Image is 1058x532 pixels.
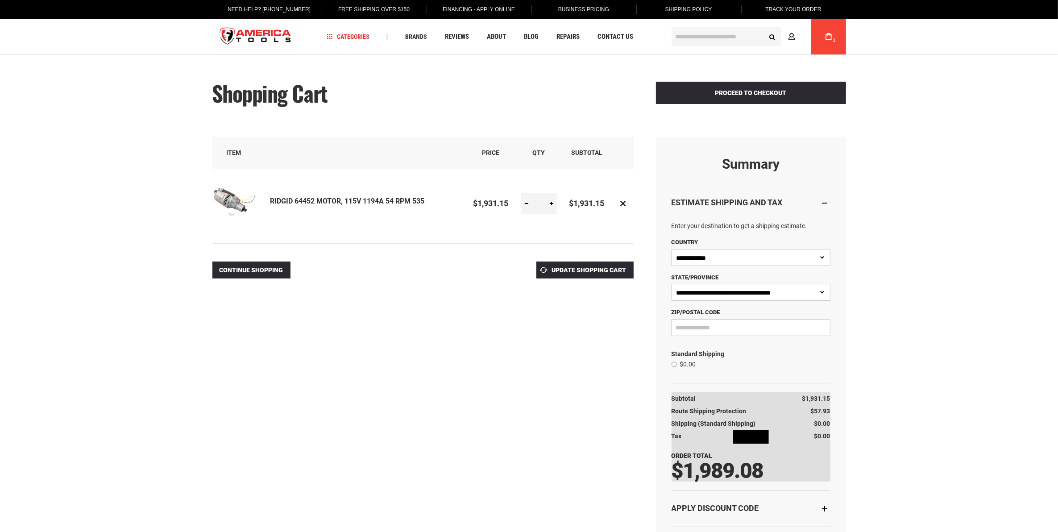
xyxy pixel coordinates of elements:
a: Reviews [441,31,473,43]
span: Country [672,239,698,245]
span: Categories [327,33,369,40]
span: Repairs [556,33,580,40]
span: $0.00 [680,361,696,368]
span: Qty [533,149,545,156]
img: RIDGID 64452 MOTOR, 115V 1194A 54 RPM 535 [212,180,257,225]
span: Contact Us [597,33,633,40]
a: Blog [520,31,543,43]
span: Continue Shopping [220,266,283,274]
span: Shipping Policy [665,6,712,12]
span: Blog [524,33,539,40]
a: store logo [212,20,299,54]
span: Proceed to Checkout [715,89,787,96]
span: Item [227,149,241,156]
strong: Apply Discount Code [672,503,759,513]
a: Continue Shopping [212,262,290,278]
strong: Summary [672,157,830,171]
span: Zip/Postal Code [672,309,720,316]
span: $1,931.15 [473,199,509,208]
span: Subtotal [571,149,602,156]
img: Loading... [733,430,769,444]
a: Brands [401,31,431,43]
span: $1,931.15 [569,199,605,208]
button: Proceed to Checkout [656,82,846,104]
p: Enter your destination to get a shipping estimate. [672,221,830,231]
span: Standard Shipping [672,350,725,357]
a: RIDGID 64452 MOTOR, 115V 1194A 54 RPM 535 [270,197,425,205]
span: Reviews [445,33,469,40]
button: Update Shopping Cart [536,262,634,278]
span: Price [482,149,500,156]
a: About [483,31,510,43]
span: Brands [405,33,427,40]
span: Shopping Cart [212,77,328,109]
strong: Estimate Shipping and Tax [672,198,783,207]
a: Categories [323,31,373,43]
a: 1 [820,19,837,54]
a: Contact Us [593,31,637,43]
span: State/Province [672,274,719,281]
button: Search [764,28,781,45]
a: Repairs [552,31,584,43]
span: Update Shopping Cart [552,266,627,274]
img: America Tools [212,20,299,54]
span: About [487,33,506,40]
span: 1 [833,38,836,43]
a: RIDGID 64452 MOTOR, 115V 1194A 54 RPM 535 [212,180,270,227]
